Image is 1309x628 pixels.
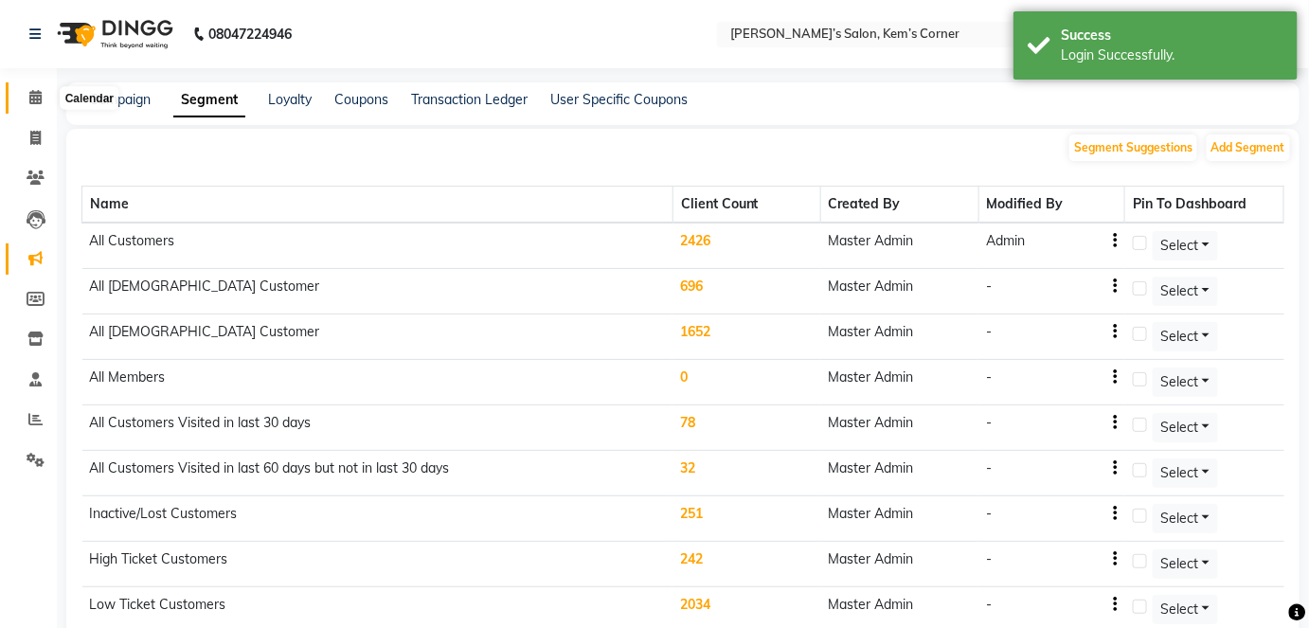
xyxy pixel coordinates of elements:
a: Segment [173,83,245,117]
div: - [986,504,992,524]
button: Select [1153,458,1219,488]
td: High Ticket Customers [82,542,673,587]
div: - [986,458,992,478]
div: Login Successfully. [1061,45,1283,65]
div: - [986,413,992,433]
td: 2426 [672,223,820,269]
td: 696 [672,269,820,314]
span: Select [1161,373,1199,390]
td: 242 [672,542,820,587]
td: All Customers Visited in last 60 days but not in last 30 days [82,451,673,496]
b: 08047224946 [208,8,292,61]
button: Select [1153,595,1219,624]
button: Select [1153,413,1219,442]
span: Select [1161,419,1199,436]
a: Coupons [334,91,388,108]
span: Select [1161,555,1199,572]
div: - [986,368,992,387]
td: 251 [672,496,820,542]
td: 1652 [672,314,820,360]
td: All Members [82,360,673,405]
button: Select [1153,231,1219,260]
button: Select [1153,368,1219,397]
button: Segment Suggestions [1069,135,1197,161]
td: 78 [672,405,820,451]
img: logo [48,8,178,61]
td: All Customers Visited in last 30 days [82,405,673,451]
td: All [DEMOGRAPHIC_DATA] Customer [82,269,673,314]
div: - [986,549,992,569]
button: Select [1153,549,1219,579]
td: 32 [672,451,820,496]
td: Master Admin [820,451,978,496]
td: Master Admin [820,542,978,587]
span: Select [1161,464,1199,481]
th: Pin To Dashboard [1125,187,1284,224]
div: - [986,595,992,615]
td: Master Admin [820,405,978,451]
div: - [986,277,992,296]
div: Admin [986,231,1025,251]
td: 0 [672,360,820,405]
button: Select [1153,504,1219,533]
a: Loyalty [268,91,312,108]
td: Master Admin [820,360,978,405]
span: Select [1161,328,1199,345]
td: Master Admin [820,314,978,360]
a: User Specific Coupons [550,91,688,108]
td: All Customers [82,223,673,269]
div: Calendar [61,87,118,110]
div: - [986,322,992,342]
th: Client Count [672,187,820,224]
td: Master Admin [820,269,978,314]
button: Select [1153,322,1219,351]
button: Select [1153,277,1219,306]
td: Master Admin [820,496,978,542]
a: Transaction Ledger [411,91,528,108]
th: Modified By [978,187,1124,224]
td: Inactive/Lost Customers [82,496,673,542]
button: Add Segment [1207,135,1290,161]
span: Select [1161,510,1199,527]
th: Name [82,187,673,224]
div: Success [1061,26,1283,45]
th: Created By [820,187,978,224]
span: Select [1161,282,1199,299]
span: Select [1161,601,1199,618]
td: All [DEMOGRAPHIC_DATA] Customer [82,314,673,360]
span: Select [1161,237,1199,254]
td: Master Admin [820,223,978,269]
